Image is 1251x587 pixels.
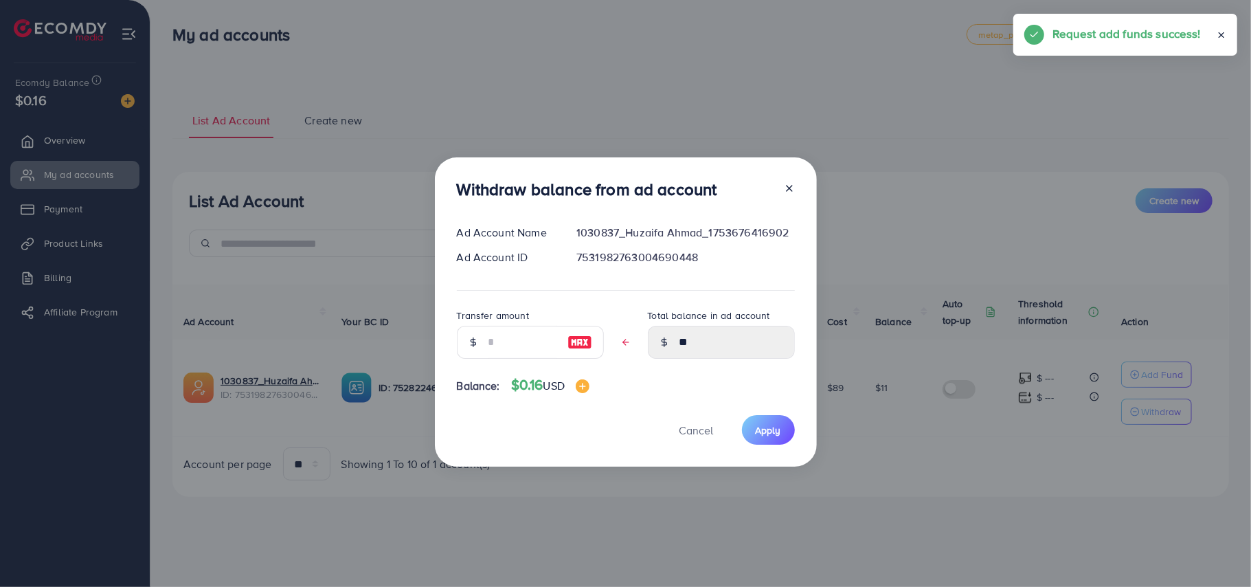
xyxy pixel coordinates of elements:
div: 1030837_Huzaifa Ahmad_1753676416902 [565,225,805,241]
h3: Withdraw balance from ad account [457,179,717,199]
button: Apply [742,415,795,445]
span: Apply [756,423,781,437]
iframe: Chat [1193,525,1241,577]
div: Ad Account ID [446,250,566,265]
img: image [576,379,589,393]
label: Transfer amount [457,309,529,322]
span: USD [543,378,565,393]
div: 7531982763004690448 [565,250,805,265]
span: Balance: [457,378,500,394]
h5: Request add funds success! [1052,25,1201,43]
span: Cancel [679,423,714,438]
div: Ad Account Name [446,225,566,241]
img: image [567,334,592,351]
button: Cancel [662,415,731,445]
label: Total balance in ad account [648,309,770,322]
h4: $0.16 [511,377,589,394]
